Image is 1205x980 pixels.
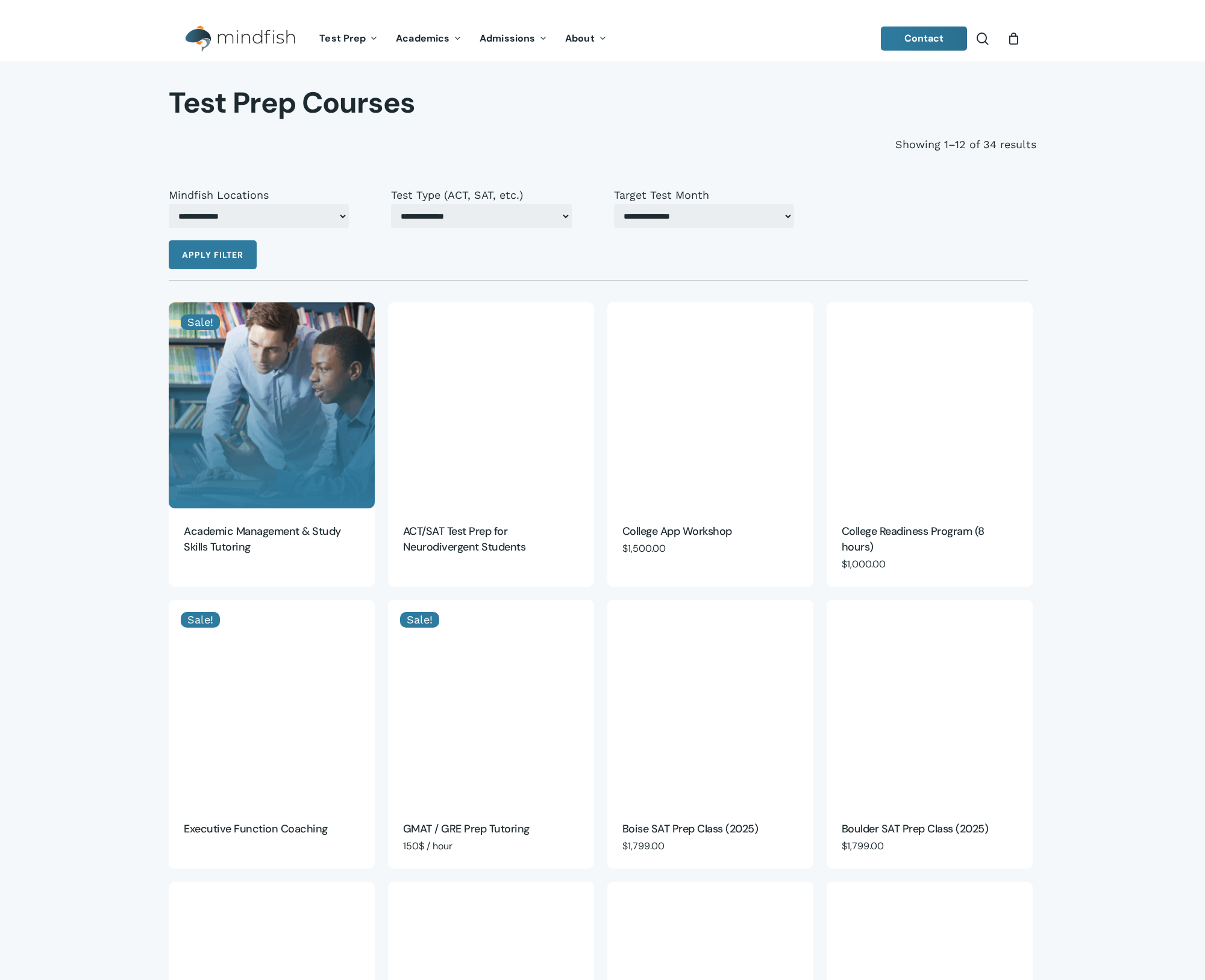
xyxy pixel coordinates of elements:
[904,32,944,45] span: Contact
[556,34,616,44] a: About
[403,840,452,852] span: 150$ / hour
[842,840,847,852] span: $
[827,302,1033,508] a: College Readiness Program (8 hours)
[169,302,375,508] a: Academic Management & Study Skills Tutoring
[842,558,847,570] span: $
[403,523,579,556] a: ACT/SAT Test Prep for Neurodivergent Students
[622,840,665,852] bdi: 1,799.00
[565,32,595,45] span: About
[827,600,1033,806] a: Boulder SAT Prep Class (2025)
[895,133,1036,157] p: Showing 1–12 of 34 results
[391,189,571,201] label: Test Type (ACT, SAT, etc.)
[319,32,366,45] span: Test Prep
[842,840,884,852] bdi: 1,799.00
[169,189,349,201] label: Mindfish Locations
[1007,32,1020,45] a: Cart
[181,612,220,628] span: Sale!
[607,302,813,508] a: College App Workshop
[622,542,628,555] span: $
[184,523,360,556] a: Academic Management & Study Skills Tutoring
[614,189,794,201] label: Target Test Month
[842,558,886,570] bdi: 1,000.00
[622,840,628,852] span: $
[387,34,471,44] a: Academics
[396,32,449,45] span: Academics
[169,240,257,269] button: Apply filter
[842,523,1018,556] a: College Readiness Program (8 hours)
[881,27,968,51] a: Contact
[471,34,556,44] a: Admissions
[400,612,439,628] span: Sale!
[169,86,1036,120] h1: Test Prep Courses
[607,600,813,806] a: Boise SAT Prep Class (2025)
[842,821,1018,838] a: Boulder SAT Prep Class (2025)
[403,821,579,838] a: GMAT / GRE Prep Tutoring
[480,32,535,45] span: Admissions
[388,302,594,508] a: ACT/SAT Test Prep for Neurodivergent Students
[184,821,360,838] a: Executive Function Coaching
[310,34,387,44] a: Test Prep
[388,600,594,806] a: GMAT / GRE Prep Tutoring
[622,542,666,555] bdi: 1,500.00
[181,314,220,330] span: Sale!
[169,302,375,508] img: Teacher working with male teenage pupil at computer
[169,600,375,806] a: Executive Function Coaching
[622,523,798,540] a: College App Workshop
[310,16,615,61] nav: Main Menu
[169,16,1036,61] header: Main Menu
[622,821,798,838] a: Boise SAT Prep Class (2025)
